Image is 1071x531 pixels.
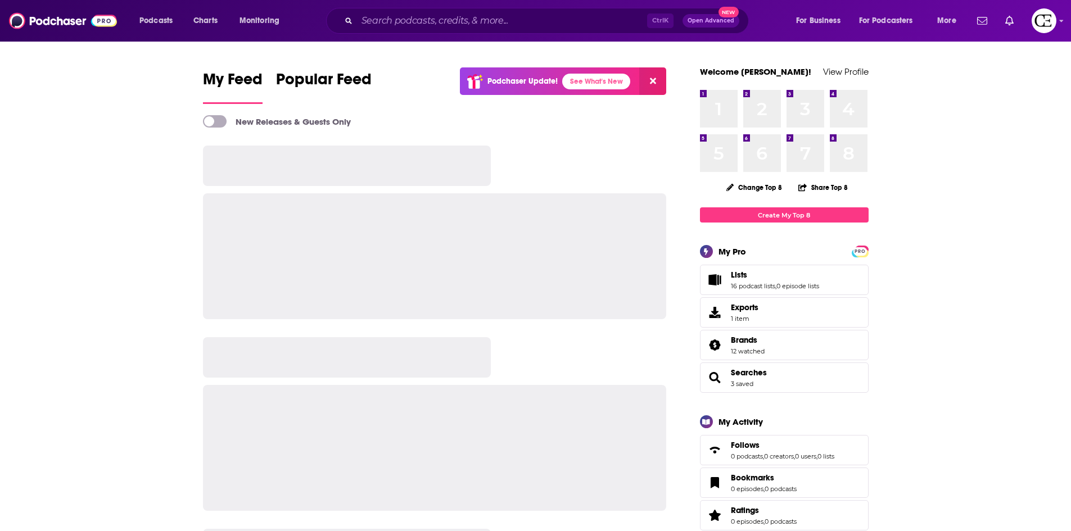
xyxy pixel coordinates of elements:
a: 16 podcast lists [731,282,775,290]
button: open menu [132,12,187,30]
span: Podcasts [139,13,173,29]
a: 0 episodes [731,485,763,493]
span: Charts [193,13,218,29]
a: Show notifications dropdown [1001,11,1018,30]
a: 0 users [795,452,816,460]
span: My Feed [203,70,263,96]
div: My Activity [718,416,763,427]
a: See What's New [562,74,630,89]
span: Exports [731,302,758,312]
span: Searches [700,362,869,393]
p: Podchaser Update! [487,76,558,86]
span: Bookmarks [731,473,774,483]
span: New [718,7,739,17]
a: 0 creators [764,452,794,460]
span: Ratings [731,505,759,515]
button: open menu [929,12,970,30]
a: Bookmarks [731,473,797,483]
span: Follows [700,435,869,465]
a: Ratings [704,507,726,523]
a: Brands [731,335,765,345]
img: Podchaser - Follow, Share and Rate Podcasts [9,10,117,31]
a: Charts [186,12,224,30]
a: 0 podcasts [765,518,797,525]
a: 12 watched [731,347,765,355]
a: Lists [731,270,819,280]
a: Searches [731,367,767,378]
a: Popular Feed [276,70,372,104]
button: open menu [852,12,929,30]
span: Brands [700,330,869,360]
button: Share Top 8 [798,176,848,198]
a: New Releases & Guests Only [203,115,351,128]
a: Ratings [731,505,797,515]
span: Popular Feed [276,70,372,96]
span: Ctrl K [647,13,674,28]
span: , [794,452,795,460]
a: View Profile [823,66,869,77]
a: 3 saved [731,380,753,388]
input: Search podcasts, credits, & more... [357,12,647,30]
a: 0 episode lists [776,282,819,290]
span: , [816,452,817,460]
span: Follows [731,440,760,450]
a: Exports [700,297,869,328]
a: 0 podcasts [731,452,763,460]
span: , [763,452,764,460]
span: Ratings [700,500,869,530]
span: , [763,485,765,493]
span: Open Advanced [688,18,734,24]
span: Logged in as cozyearthaudio [1032,8,1056,33]
a: 0 episodes [731,518,763,525]
span: Lists [700,265,869,295]
button: Change Top 8 [720,180,789,194]
div: My Pro [718,246,746,257]
a: Follows [731,440,834,450]
a: Welcome [PERSON_NAME]! [700,66,811,77]
span: For Business [796,13,840,29]
a: Show notifications dropdown [973,11,992,30]
a: PRO [853,247,867,255]
button: open menu [232,12,294,30]
a: Follows [704,442,726,458]
span: , [763,518,765,525]
a: Searches [704,370,726,385]
span: Bookmarks [700,468,869,498]
span: Monitoring [239,13,279,29]
button: Open AdvancedNew [683,14,739,28]
button: Show profile menu [1032,8,1056,33]
span: Lists [731,270,747,280]
a: Bookmarks [704,475,726,491]
img: User Profile [1032,8,1056,33]
span: More [937,13,956,29]
span: For Podcasters [859,13,913,29]
span: Exports [704,305,726,320]
a: Brands [704,337,726,353]
span: Brands [731,335,757,345]
button: open menu [788,12,855,30]
a: 0 lists [817,452,834,460]
span: , [775,282,776,290]
a: 0 podcasts [765,485,797,493]
span: 1 item [731,315,758,323]
a: Lists [704,272,726,288]
div: Search podcasts, credits, & more... [337,8,760,34]
span: PRO [853,247,867,256]
a: Create My Top 8 [700,207,869,223]
a: My Feed [203,70,263,104]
